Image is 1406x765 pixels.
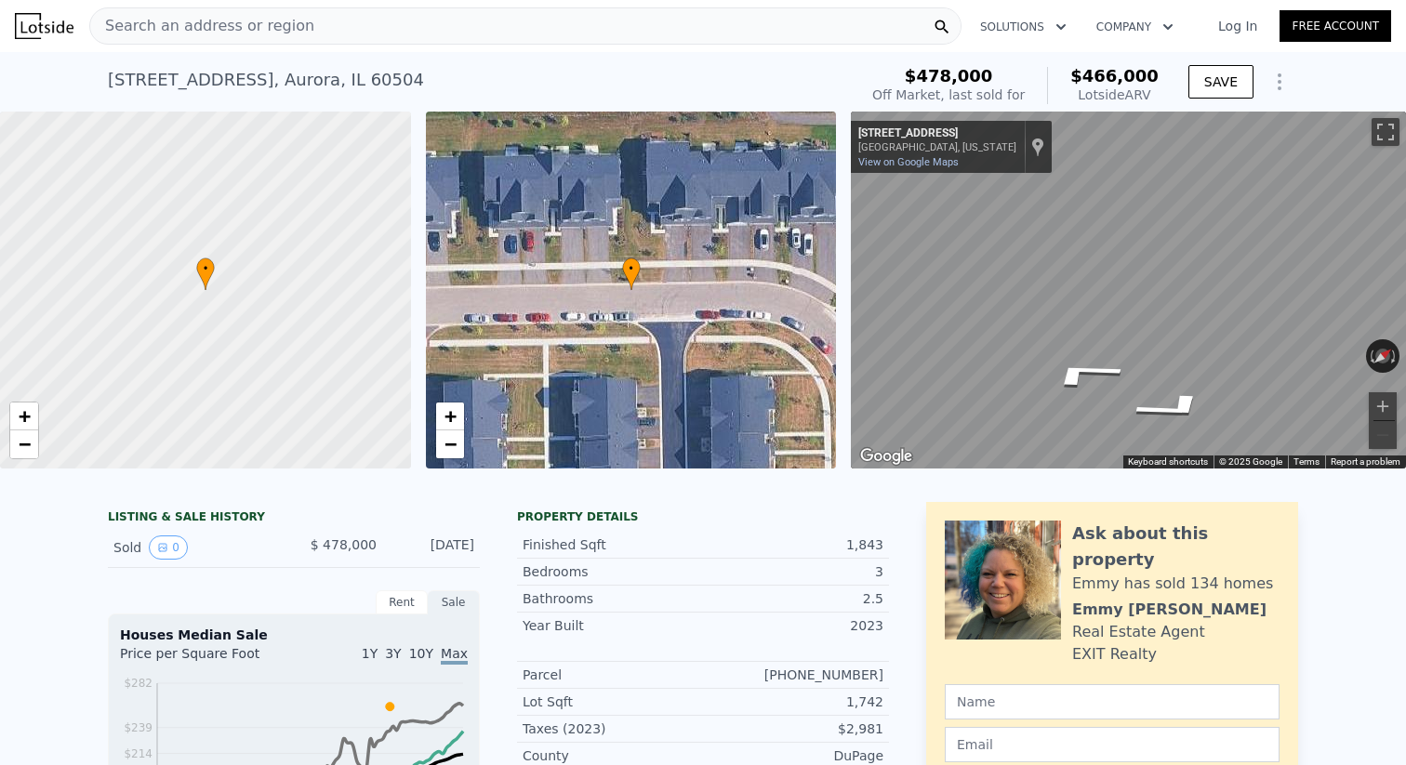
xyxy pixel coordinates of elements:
span: • [622,260,641,277]
div: 2.5 [703,589,883,608]
div: Emmy [PERSON_NAME] [1072,599,1267,621]
a: Free Account [1280,10,1391,42]
img: Lotside [15,13,73,39]
span: Max [441,646,468,665]
div: Real Estate Agent [1072,621,1205,643]
div: [GEOGRAPHIC_DATA], [US_STATE] [858,141,1016,153]
div: Sold [113,535,279,560]
div: [PHONE_NUMBER] [703,666,883,684]
tspan: $239 [124,721,153,734]
input: Name [945,684,1280,719]
div: 2023 [703,616,883,635]
div: $2,981 [703,719,883,738]
input: Email [945,727,1280,762]
button: Zoom in [1369,392,1397,420]
a: Open this area in Google Maps (opens a new window) [856,444,917,468]
button: Toggle fullscreen view [1372,118,1399,146]
a: Zoom in [10,402,38,430]
div: Rent [376,590,428,614]
a: Zoom out [436,430,464,458]
div: Ask about this property [1072,521,1280,573]
div: Lotside ARV [1070,86,1159,104]
button: Company [1081,10,1188,44]
span: + [19,404,31,428]
button: Rotate counterclockwise [1366,339,1376,373]
div: Taxes (2023) [523,719,703,738]
span: 1Y [362,646,378,661]
div: 3 [703,562,883,581]
a: Show location on map [1031,137,1044,157]
div: Bathrooms [523,589,703,608]
a: Log In [1196,17,1280,35]
span: + [444,404,456,428]
button: Reset the view [1365,340,1399,372]
button: Rotate clockwise [1390,339,1400,373]
div: Bedrooms [523,562,703,581]
div: • [196,257,215,290]
div: LISTING & SALE HISTORY [108,509,480,528]
div: Lot Sqft [523,692,703,711]
tspan: $282 [124,677,153,690]
div: County [523,746,703,765]
button: Show Options [1261,63,1298,100]
div: EXIT Realty [1072,643,1157,666]
span: − [19,432,31,455]
a: Zoom in [436,402,464,430]
div: Street View [851,112,1406,468]
div: Year Built [523,616,703,635]
button: Solutions [965,10,1081,44]
span: $466,000 [1070,66,1159,86]
span: 10Y [409,646,433,661]
div: Houses Median Sale [120,626,468,644]
path: Go East, Chelsea Mnr Cir [1104,386,1243,429]
div: 1,742 [703,692,883,711]
span: $ 478,000 [311,537,377,552]
a: Zoom out [10,430,38,458]
a: Report a problem [1331,456,1400,467]
div: DuPage [703,746,883,765]
button: SAVE [1188,65,1253,99]
path: Go West, Chelsea Mnr Cir [1014,352,1153,395]
tspan: $214 [124,747,153,760]
button: Keyboard shortcuts [1128,455,1208,468]
button: View historical data [149,535,188,560]
div: Sale [428,590,480,614]
div: [DATE] [391,535,474,560]
div: Parcel [523,666,703,684]
div: Price per Square Foot [120,644,294,674]
span: $478,000 [905,66,993,86]
span: • [196,260,215,277]
a: View on Google Maps [858,156,959,168]
button: Zoom out [1369,421,1397,449]
div: Property details [517,509,889,524]
div: Map [851,112,1406,468]
span: Search an address or region [90,15,314,37]
div: Emmy has sold 134 homes [1072,573,1273,595]
div: Finished Sqft [523,535,703,554]
div: Off Market, last sold for [872,86,1025,104]
div: [STREET_ADDRESS] , Aurora , IL 60504 [108,67,424,93]
span: © 2025 Google [1219,456,1282,467]
div: 1,843 [703,535,883,554]
span: 3Y [385,646,401,661]
div: • [622,257,641,290]
span: − [444,432,456,455]
a: Terms (opens in new tab) [1293,456,1320,467]
img: Google [856,444,917,468]
div: [STREET_ADDRESS] [858,126,1016,141]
